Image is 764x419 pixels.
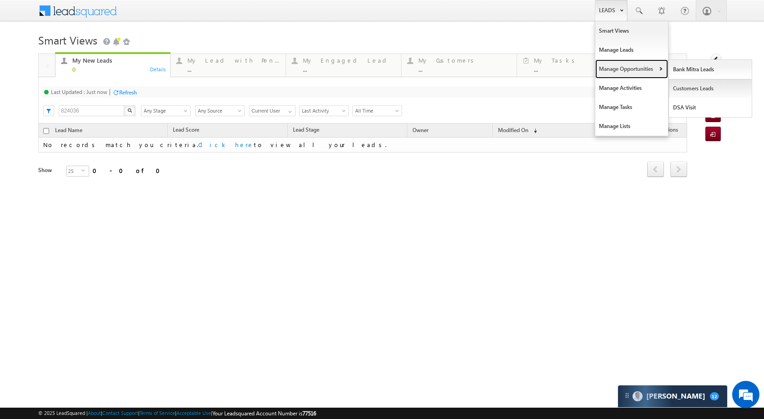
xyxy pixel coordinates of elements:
[168,125,204,137] a: Lead Score
[38,138,687,153] td: No records match you criteria. to view all your leads.
[47,48,153,59] div: Chat with us now
[288,125,324,137] a: Lead Stage
[595,117,668,136] a: Manage Lists
[93,165,166,176] div: 0 - 0 of 0
[15,48,38,59] img: d_60004797649_company_0_60004797649
[669,60,752,79] a: Bank Mitra Leads
[595,79,668,98] a: Manage Activities
[623,392,631,399] img: carter-drag
[81,168,89,173] span: select
[293,126,319,133] span: Lead Stage
[141,105,191,116] a: Any Stage
[59,105,125,116] input: Search Leads
[595,59,668,79] a: Manage Opportunities
[303,66,396,73] div: ...
[51,89,107,95] div: Last Updated : Just now
[353,107,399,115] span: All Time
[55,52,171,78] a: My New Leads0Details
[38,166,59,174] div: Show
[418,66,511,73] div: ...
[141,107,187,115] span: Any Stage
[38,409,316,418] span: © 2025 LeadSquared | | | | |
[195,105,245,116] div: Lead Source Filter
[286,54,402,77] a: My Engaged Lead...
[198,141,254,148] a: Click here
[710,392,719,400] span: 12
[302,410,316,417] span: 77516
[595,40,668,59] a: Manage Leads
[176,410,211,416] a: Acceptable Use
[170,54,286,77] a: My Lead with Pending Tasks...
[670,162,687,177] span: next
[517,54,632,77] a: My Tasks...
[669,98,752,117] a: DSA Visit
[534,66,626,73] div: ...
[498,127,528,133] span: Modified On
[43,128,49,134] input: Check all records
[283,106,295,115] a: Show All Items
[249,105,296,116] input: Type to Search
[67,166,81,176] span: 25
[196,107,241,115] span: Any Source
[72,66,165,73] div: 0
[418,57,511,64] div: My Customers
[102,410,138,416] a: Contact Support
[124,280,165,292] em: Start Chat
[38,33,97,47] span: Smart Views
[530,127,537,134] span: (sorted descending)
[534,57,626,64] div: My Tasks
[50,125,87,137] a: Lead Name
[493,125,542,137] a: Modified On (sorted descending)
[249,105,295,116] div: Owner Filter
[412,127,428,133] span: Owner
[187,66,280,73] div: ...
[618,385,728,408] div: carter-dragCarter[PERSON_NAME]12
[595,21,668,40] a: Smart Views
[352,105,402,116] a: All Time
[72,57,165,64] div: My New Leads
[12,84,166,272] textarea: Type your message and hit 'Enter'
[150,65,167,73] div: Details
[669,79,752,98] a: Customers Leads
[655,125,683,137] span: Actions
[149,5,171,26] div: Minimize live chat window
[173,126,199,133] span: Lead Score
[303,57,396,64] div: My Engaged Lead
[300,107,346,115] span: Last Activity
[187,57,280,64] div: My Lead with Pending Tasks
[647,162,664,177] span: prev
[140,410,175,416] a: Terms of Service
[195,105,245,116] a: Any Source
[141,105,191,116] div: Lead Stage Filter
[670,163,687,177] a: next
[127,108,132,113] img: Search
[401,54,517,77] a: My Customers...
[647,163,664,177] a: prev
[88,410,101,416] a: About
[212,410,316,417] span: Your Leadsquared Account Number is
[119,89,137,96] div: Refresh
[299,105,349,116] a: Last Activity
[595,98,668,117] a: Manage Tasks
